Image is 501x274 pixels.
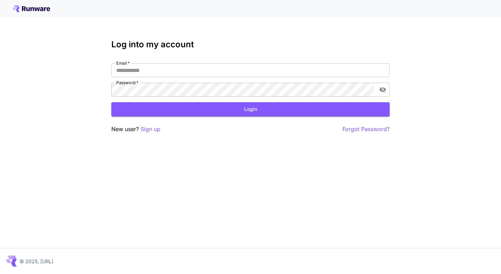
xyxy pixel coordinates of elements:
[111,102,390,116] button: Login
[111,40,390,49] h3: Log into my account
[376,83,389,96] button: toggle password visibility
[116,80,138,86] label: Password
[19,258,53,265] p: © 2025, [URL]
[141,125,160,134] button: Sign up
[111,125,160,134] p: New user?
[342,125,390,134] button: Forgot Password?
[116,60,130,66] label: Email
